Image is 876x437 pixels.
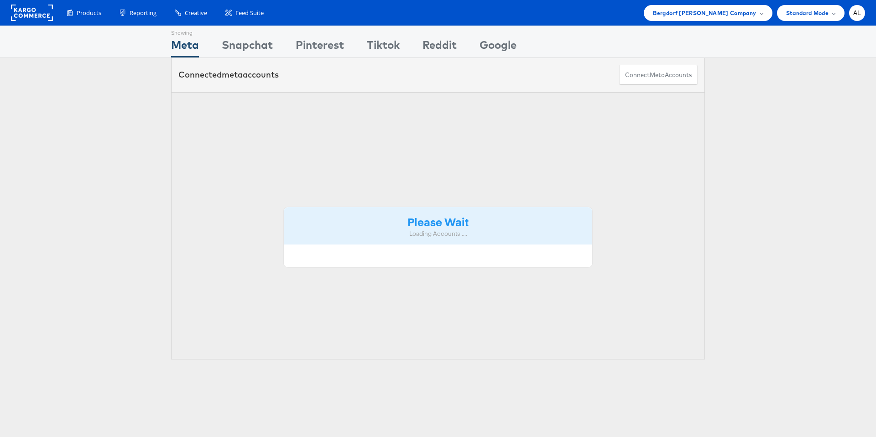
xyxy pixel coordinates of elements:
[853,10,861,16] span: AL
[653,8,756,18] span: Bergdorf [PERSON_NAME] Company
[130,9,156,17] span: Reporting
[480,37,516,57] div: Google
[291,229,585,238] div: Loading Accounts ....
[222,69,243,80] span: meta
[222,37,273,57] div: Snapchat
[235,9,264,17] span: Feed Suite
[619,65,698,85] button: ConnectmetaAccounts
[407,214,469,229] strong: Please Wait
[422,37,457,57] div: Reddit
[171,37,199,57] div: Meta
[77,9,101,17] span: Products
[786,8,829,18] span: Standard Mode
[367,37,400,57] div: Tiktok
[296,37,344,57] div: Pinterest
[171,26,199,37] div: Showing
[650,71,665,79] span: meta
[178,69,279,81] div: Connected accounts
[185,9,207,17] span: Creative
